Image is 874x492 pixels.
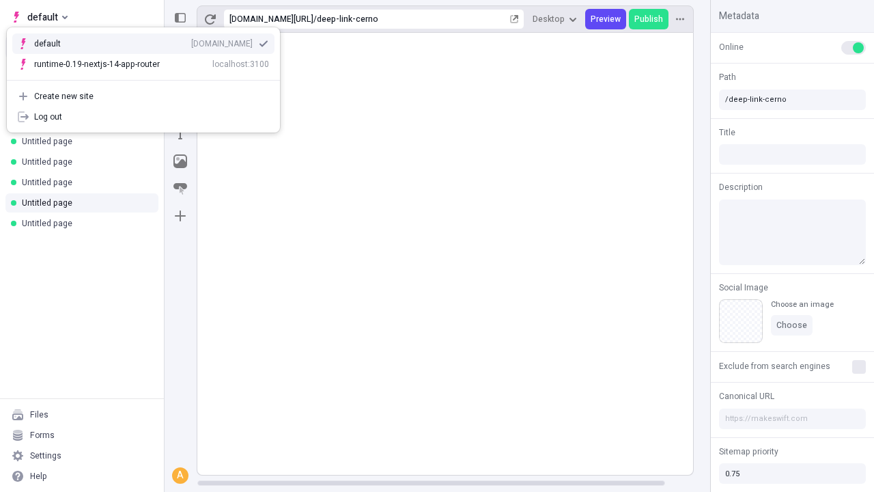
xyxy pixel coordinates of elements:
[212,59,269,70] div: localhost:3100
[22,177,147,188] div: Untitled page
[776,320,807,331] span: Choose
[585,9,626,29] button: Preview
[527,9,582,29] button: Desktop
[719,446,778,458] span: Sitemap priority
[30,450,61,461] div: Settings
[229,14,313,25] div: [URL][DOMAIN_NAME]
[173,469,187,482] div: A
[5,7,73,27] button: Select site
[634,14,663,25] span: Publish
[719,41,744,53] span: Online
[719,409,866,429] input: https://makeswift.com
[191,38,253,49] div: [DOMAIN_NAME]
[719,71,736,83] span: Path
[719,390,774,402] span: Canonical URL
[771,315,813,336] button: Choose
[22,156,147,167] div: Untitled page
[7,28,280,80] div: Suggestions
[34,38,82,49] div: default
[22,136,147,147] div: Untitled page
[168,149,193,174] button: Image
[533,14,565,25] span: Desktop
[719,126,735,139] span: Title
[719,360,830,372] span: Exclude from search engines
[168,122,193,146] button: Text
[22,218,147,229] div: Untitled page
[22,197,147,208] div: Untitled page
[719,282,768,294] span: Social Image
[30,471,47,482] div: Help
[168,176,193,201] button: Button
[30,409,48,420] div: Files
[30,430,55,441] div: Forms
[629,9,668,29] button: Publish
[591,14,621,25] span: Preview
[771,299,834,310] div: Choose an image
[719,181,763,193] span: Description
[317,14,507,25] div: deep-link-cerno
[313,14,317,25] div: /
[34,59,160,70] div: runtime-0.19-nextjs-14-app-router
[27,9,58,25] span: default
